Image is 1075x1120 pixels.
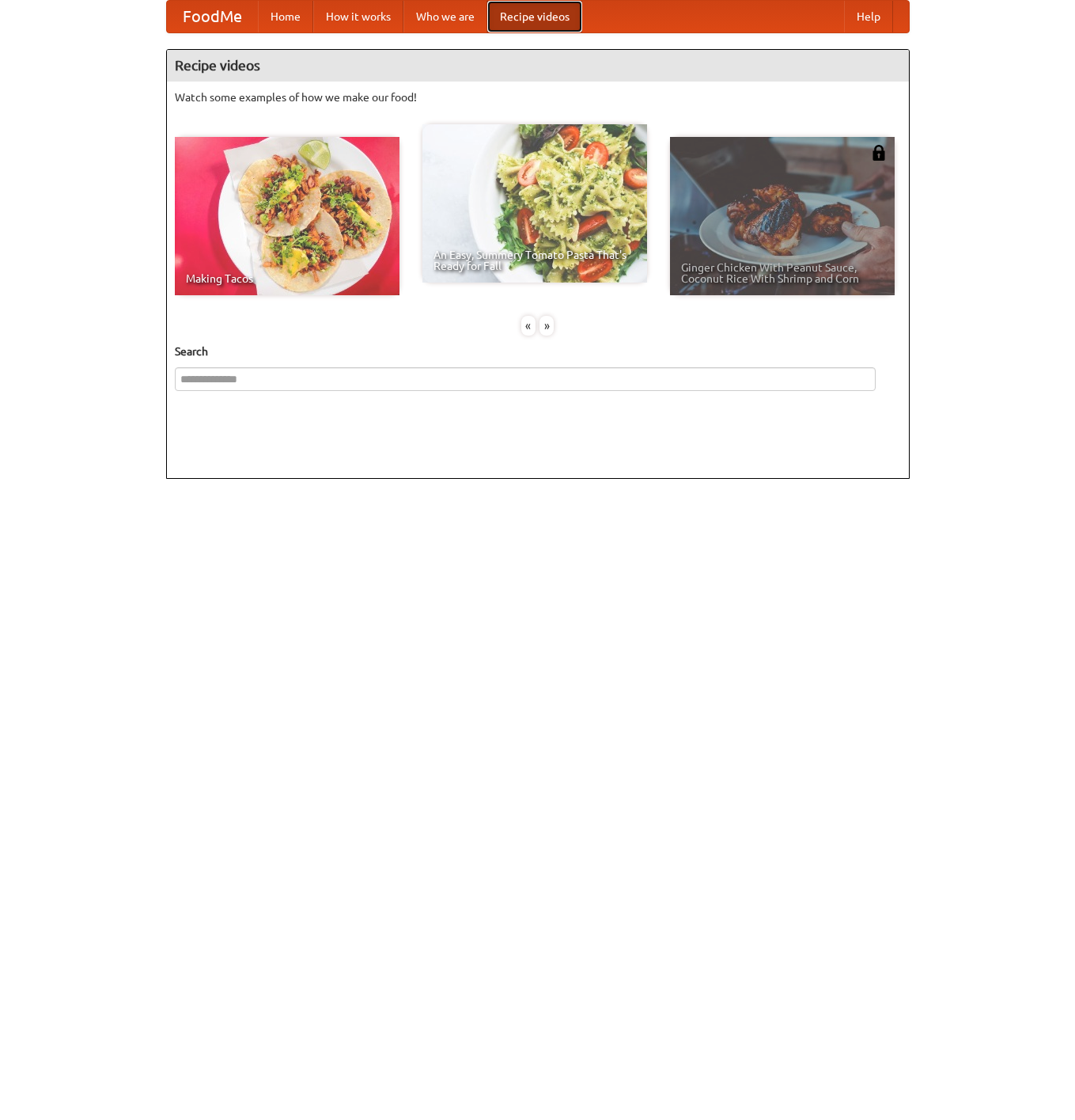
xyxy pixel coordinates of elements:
a: An Easy, Summery Tomato Pasta That's Ready for Fall [422,124,647,283]
a: Making Tacos [175,137,399,295]
h4: Recipe videos [167,50,909,82]
a: Help [844,1,893,32]
span: Making Tacos [186,273,388,284]
span: An Easy, Summery Tomato Pasta That's Ready for Fall [433,249,636,271]
p: Watch some examples of how we make our food! [175,89,901,105]
a: Home [258,1,313,32]
a: Who we are [403,1,487,32]
a: FoodMe [167,1,258,32]
div: « [521,316,536,336]
a: How it works [313,1,403,32]
img: 483408.png [871,145,887,161]
h5: Search [175,344,901,359]
div: » [539,316,554,336]
a: Recipe videos [487,1,582,32]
